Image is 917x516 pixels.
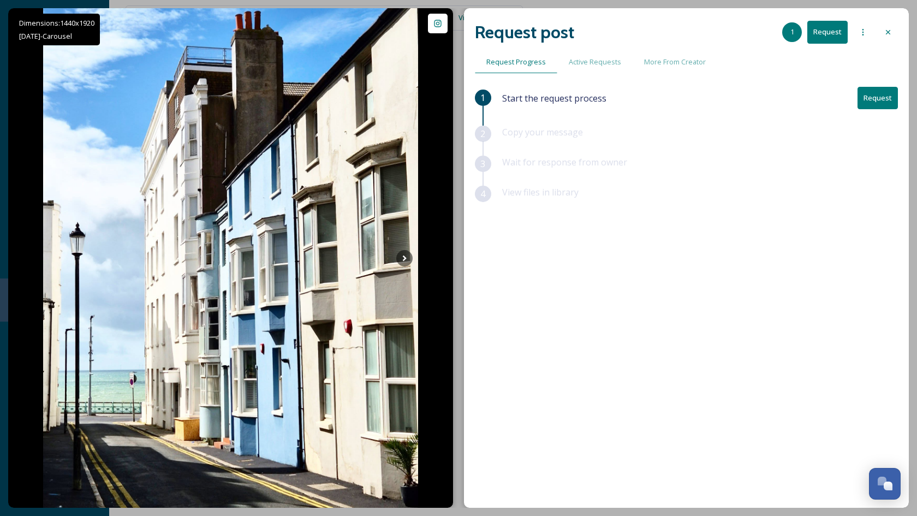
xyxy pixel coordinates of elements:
[502,92,606,105] span: Start the request process
[790,27,794,37] span: 1
[19,31,72,41] span: [DATE] - Carousel
[502,186,579,198] span: View files in library
[480,91,485,104] span: 1
[807,21,848,43] button: Request
[569,57,621,67] span: Active Requests
[480,127,485,140] span: 2
[869,468,901,500] button: Open Chat
[486,57,546,67] span: Request Progress
[858,87,898,109] button: Request
[475,19,574,45] h2: Request post
[19,18,94,28] span: Dimensions: 1440 x 1920
[43,8,418,508] img: Les menthes de la mer. #pastel #brighton #travelphotography #travellingthroughtheworld #dailygram...
[480,187,485,200] span: 4
[644,57,706,67] span: More From Creator
[502,156,627,168] span: Wait for response from owner
[502,126,583,138] span: Copy your message
[480,157,485,170] span: 3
